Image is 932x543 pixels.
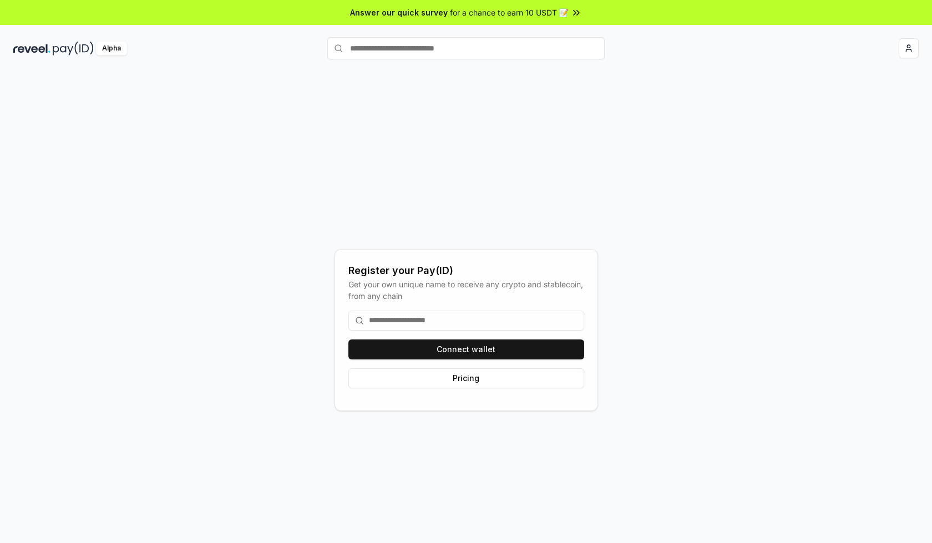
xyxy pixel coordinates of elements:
[348,368,584,388] button: Pricing
[348,339,584,359] button: Connect wallet
[13,42,50,55] img: reveel_dark
[450,7,569,18] span: for a chance to earn 10 USDT 📝
[96,42,127,55] div: Alpha
[350,7,448,18] span: Answer our quick survey
[53,42,94,55] img: pay_id
[348,263,584,278] div: Register your Pay(ID)
[348,278,584,302] div: Get your own unique name to receive any crypto and stablecoin, from any chain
